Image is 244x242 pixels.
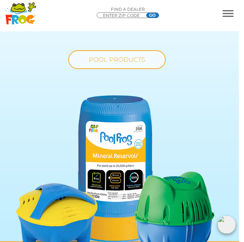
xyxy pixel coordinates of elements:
[218,216,236,234] img: openIcon
[97,6,159,12] p: Find A Dealer
[223,10,234,17] button: MENU
[68,50,166,69] a: POOL PRODUCTS
[102,13,144,18] input: Zip Code Form
[146,13,159,18] input: GO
